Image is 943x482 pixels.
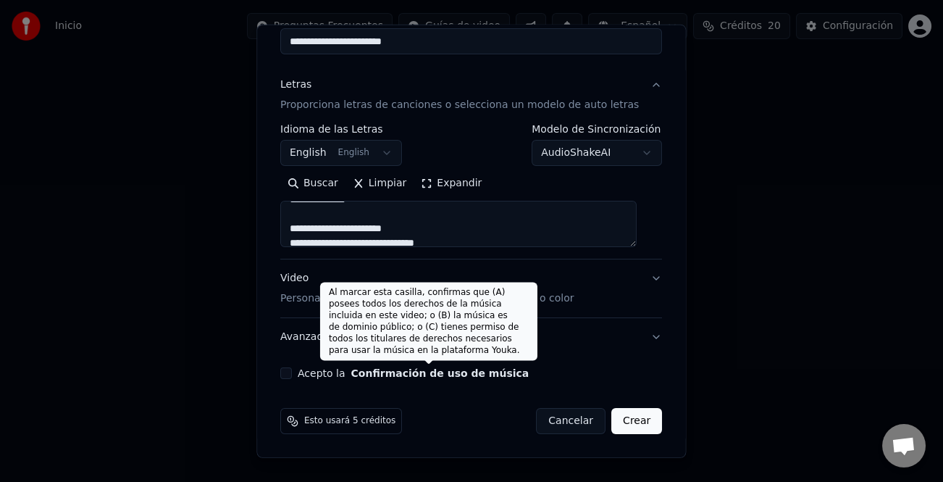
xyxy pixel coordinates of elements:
[320,283,537,361] div: Al marcar esta casilla, confirmas que (A) posees todos los derechos de la música incluida en este...
[537,408,606,434] button: Cancelar
[280,172,345,195] button: Buscar
[345,172,414,195] button: Limpiar
[414,172,490,195] button: Expandir
[280,124,662,259] div: LetrasProporciona letras de canciones o selecciona un modelo de auto letras
[280,98,639,112] p: Proporciona letras de canciones o selecciona un modelo de auto letras
[351,368,529,378] button: Acepto la
[532,124,663,134] label: Modelo de Sincronización
[280,318,662,356] button: Avanzado
[280,291,574,306] p: Personalizar video de karaoke: usar imagen, video o color
[611,408,662,434] button: Crear
[298,368,529,378] label: Acepto la
[280,66,662,124] button: LetrasProporciona letras de canciones o selecciona un modelo de auto letras
[280,271,574,306] div: Video
[280,78,311,92] div: Letras
[280,259,662,317] button: VideoPersonalizar video de karaoke: usar imagen, video o color
[280,124,402,134] label: Idioma de las Letras
[304,415,395,427] span: Esto usará 5 créditos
